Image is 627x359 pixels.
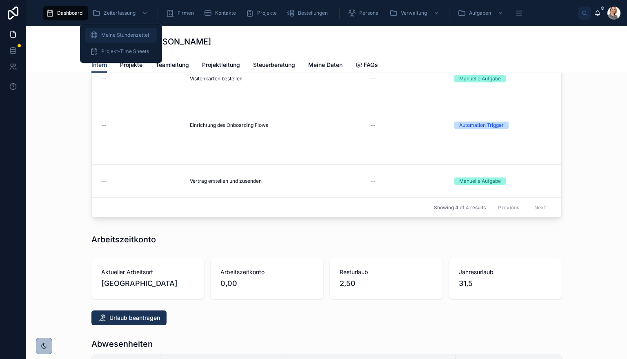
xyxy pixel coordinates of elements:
div: Manuelle Aufgabe [459,75,501,82]
a: Aufgaben [455,6,507,20]
span: Meine Daten [308,61,342,69]
span: Aufgaben [469,10,491,16]
div: scrollable content [39,4,578,22]
a: Manuelle Aufgabe [454,75,556,82]
span: Steuerberatung [253,61,295,69]
span: Zeiterfassung [104,10,136,16]
span: Vertrag erstellen und zusenden [190,178,262,184]
span: -- [371,122,376,129]
span: Intern [91,61,107,69]
a: Manuelle Aufgabe [454,177,556,185]
span: Bestellungen [298,10,328,16]
span: Personal [359,10,380,16]
a: Projekte [243,6,282,20]
a: Vertrag erstellen und zusenden [190,178,361,184]
span: Aktueller Arbeitsort [101,268,194,276]
a: Kontakte [201,6,242,20]
a: Visitenkarten bestellen [190,75,361,82]
span: Firmen [178,10,194,16]
a: -- [102,75,180,82]
span: -- [102,178,107,184]
a: Einrichtung des Onboarding Flows [190,122,361,129]
span: FAQs [364,61,378,69]
a: Meine Daten [308,58,342,74]
a: Verwaltung [387,6,443,20]
span: Jahresurlaub [459,268,552,276]
button: Urlaub beantragen [91,310,167,325]
span: Projekt-Time Sheets [101,48,149,55]
a: Dashboard [43,6,88,20]
h1: Abwesenheiten [91,338,153,350]
a: FAQs [356,58,378,74]
span: -- [102,122,107,129]
a: Projektleitung [202,58,240,74]
a: -- [371,75,445,82]
a: Projekt-Time Sheets [85,44,157,59]
span: -- [371,75,376,82]
span: Projekte [257,10,277,16]
span: 2,50 [340,278,433,289]
span: Resturlaub [340,268,433,276]
div: Manuelle Aufgabe [459,177,501,185]
span: -- [561,75,566,82]
span: -- [102,75,107,82]
h1: Arbeitszeitkonto [91,234,156,245]
span: 0,00 [220,278,313,289]
span: [GEOGRAPHIC_DATA] [101,278,194,289]
a: -- [561,75,618,82]
span: Meine Stundenzettel [101,32,149,38]
a: Teamleitung [156,58,189,74]
a: Firmen [164,6,200,20]
a: Diese Aufgabe ermöglicht es alle individuellen Einstellungen vorzunehmen und den Flow zu starten.... [561,89,618,161]
a: Projekte [120,58,142,74]
a: Vertrag zusenden und unterschreiben lassen. Unterschriftenlauf mit Mitarbeiter und CEO. [561,168,618,194]
span: Einrichtung des Onboarding Flows [190,122,268,129]
span: Projekte [120,61,142,69]
a: Steuerberatung [253,58,295,74]
span: -- [371,178,376,184]
div: Automation Trigger [459,122,504,129]
span: Teamleitung [156,61,189,69]
a: -- [371,178,445,184]
span: Projektleitung [202,61,240,69]
a: -- [371,122,445,129]
a: Personal [345,6,385,20]
a: -- [102,122,180,129]
a: Intern [91,58,107,73]
span: Kontakte [215,10,236,16]
span: Verwaltung [401,10,427,16]
span: Arbeitszeitkonto [220,268,313,276]
span: 31,5 [459,278,552,289]
a: -- [102,178,180,184]
span: Urlaub beantragen [109,314,160,322]
a: Bestellungen [284,6,334,20]
a: Zeiterfassung [90,6,152,20]
span: Showing 4 of 4 results [434,204,486,211]
span: Visitenkarten bestellen [190,75,242,82]
a: Meine Stundenzettel [85,28,157,42]
span: Dashboard [57,10,82,16]
a: Automation Trigger [454,122,556,129]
